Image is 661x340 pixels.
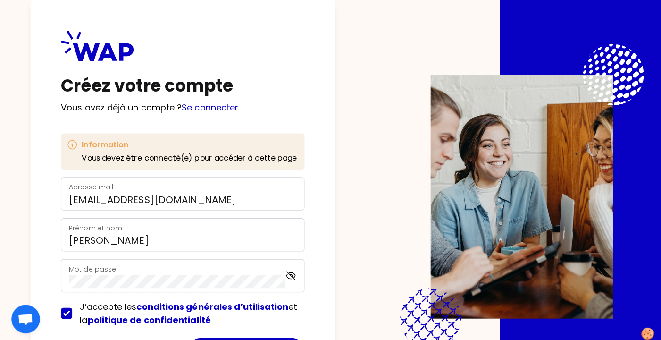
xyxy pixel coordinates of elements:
[427,74,608,316] img: Description
[87,311,209,323] a: politique de confidentialité
[81,151,294,162] p: Vous devez être connecté(e) pour accéder à cette page
[79,298,294,323] span: J’accepte les et la
[60,100,302,113] p: Vous avez déjà un compte ?
[180,101,236,112] a: Se connecter
[81,138,294,149] h3: Information
[68,181,112,190] label: Adresse mail
[60,76,302,94] h1: Créez votre compte
[11,302,40,331] div: Ouvrir le chat
[68,262,115,272] label: Mot de passe
[68,221,121,231] label: Prénom et nom
[135,298,286,310] a: conditions générales d’utilisation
